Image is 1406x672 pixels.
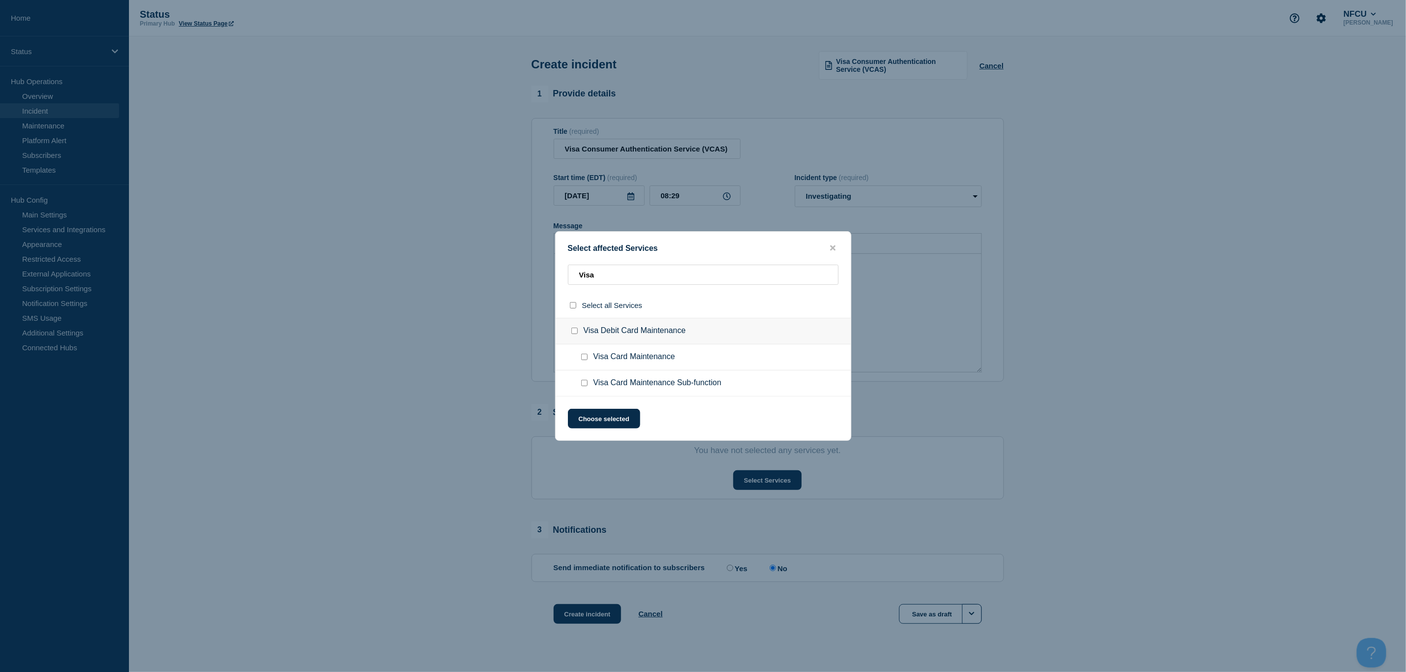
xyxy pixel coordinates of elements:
[568,265,839,285] input: Search
[594,352,675,362] span: Visa Card Maintenance
[556,318,851,344] div: Visa Debit Card Maintenance
[594,378,721,388] span: Visa Card Maintenance Sub-function
[556,244,851,253] div: Select affected Services
[581,354,588,360] input: Visa Card Maintenance checkbox
[582,301,643,309] span: Select all Services
[571,328,578,334] input: Visa Debit Card Maintenance checkbox
[827,244,839,253] button: close button
[570,302,576,308] input: select all checkbox
[568,409,640,428] button: Choose selected
[581,380,588,386] input: Visa Card Maintenance Sub-function checkbox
